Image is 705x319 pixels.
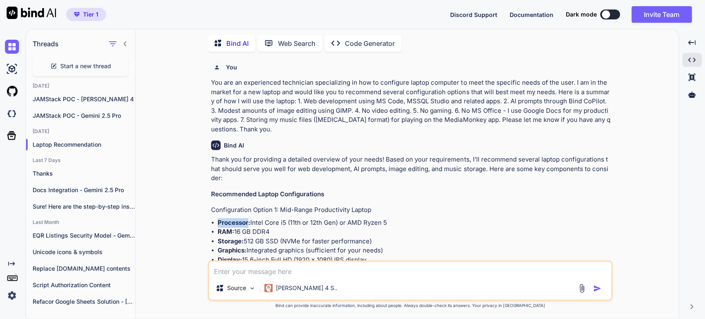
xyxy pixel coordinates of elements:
h4: Configuration Option 1: Mid-Range Productivity Laptop [211,205,611,215]
li: Intel Core i5 (11th or 12th Gen) or AMD Ryzen 5 [218,218,611,228]
p: Thanks [33,169,135,178]
img: icon [593,284,601,293]
p: Thank you for providing a detailed overview of your needs! Based on your requirements, I’ll recom... [211,155,611,183]
p: You are an experienced technician specializing in how to configure laptop computer to meet the sp... [211,78,611,134]
img: Bind AI [7,7,56,19]
p: Bind can provide inaccurate information, including about people. Always double-check its answers.... [208,302,612,309]
strong: RAM: [218,228,234,236]
p: Docs Integration - Gemini 2.5 Pro [33,186,135,194]
strong: Processor: [218,219,250,226]
p: [PERSON_NAME] 4 S.. [276,284,337,292]
span: Dark mode [566,10,597,19]
img: Claude 4 Sonnet [264,284,273,292]
img: ai-studio [5,62,19,76]
strong: Graphics: [218,246,247,254]
li: 15.6-inch Full HD (1920 x 1080) IPS display [218,255,611,265]
p: Code Generator [345,38,395,48]
li: 512 GB SSD (NVMe for faster performance) [218,237,611,246]
p: Script Authorization Content [33,281,135,289]
li: 16 GB DDR4 [218,227,611,237]
button: premiumTier 1 [66,8,106,21]
span: Tier 1 [83,10,98,19]
h6: You [226,63,237,71]
strong: Storage: [218,237,244,245]
h2: [DATE] [26,83,135,89]
p: JAMStack POC - Gemini 2.5 Pro [33,112,135,120]
p: Unicode icons & symbols [33,248,135,256]
strong: Display: [218,256,242,264]
img: settings [5,288,19,302]
h1: Threads [33,39,59,49]
img: githubLight [5,84,19,98]
li: Integrated graphics (sufficient for your needs) [218,246,611,255]
span: Discord Support [450,11,497,18]
h2: Last 7 Days [26,157,135,164]
p: Laptop Recommendation [33,140,135,149]
img: Pick Models [249,285,256,292]
h2: Last Month [26,219,135,226]
img: chat [5,40,19,54]
img: premium [74,12,80,17]
span: Start a new thread [60,62,111,70]
p: Bind AI [226,38,249,48]
p: Source [227,284,246,292]
img: attachment [577,283,586,293]
button: Invite Team [631,6,692,23]
span: Documentation [510,11,553,18]
p: Refacor Google Sheets Solution - [PERSON_NAME] 4 [33,298,135,306]
p: JAMStack POC - [PERSON_NAME] 4 [33,95,135,103]
p: Web Search [278,38,316,48]
p: Replace [DOMAIN_NAME] contents [33,264,135,273]
h3: Recommended Laptop Configurations [211,190,611,199]
button: Documentation [510,10,553,19]
button: Discord Support [450,10,497,19]
p: Sure! Here are the step-by-step instructions to... [33,202,135,211]
p: EQR Listings Security Model - Gemini [33,231,135,240]
h6: Bind AI [224,141,244,150]
img: darkCloudIdeIcon [5,107,19,121]
h2: [DATE] [26,128,135,135]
